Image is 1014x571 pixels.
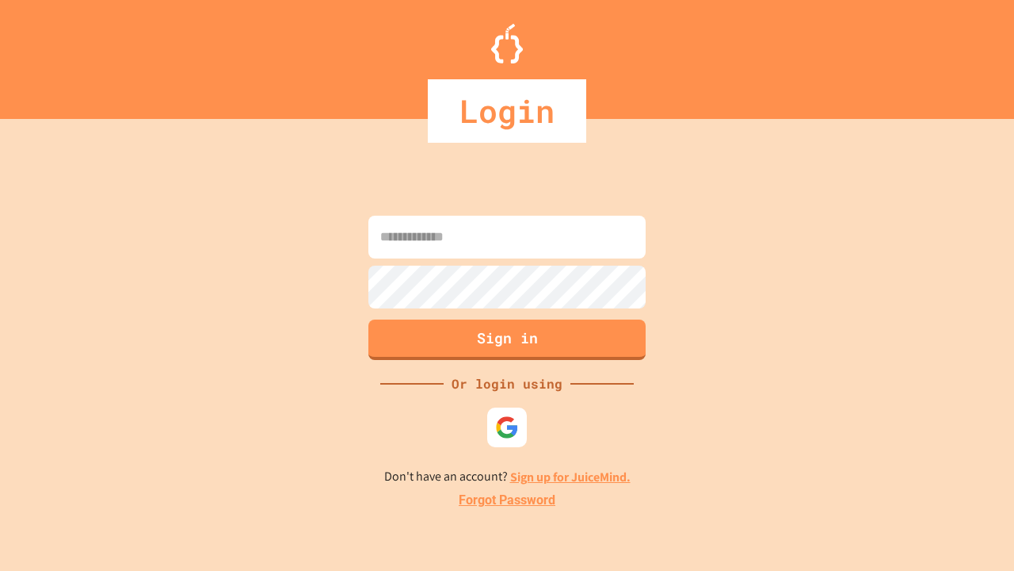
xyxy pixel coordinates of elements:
[491,24,523,63] img: Logo.svg
[428,79,586,143] div: Login
[384,467,631,487] p: Don't have an account?
[444,374,570,393] div: Or login using
[459,491,555,510] a: Forgot Password
[368,320,646,360] button: Sign in
[495,416,519,439] img: google-icon.svg
[510,469,631,485] a: Sign up for JuiceMind.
